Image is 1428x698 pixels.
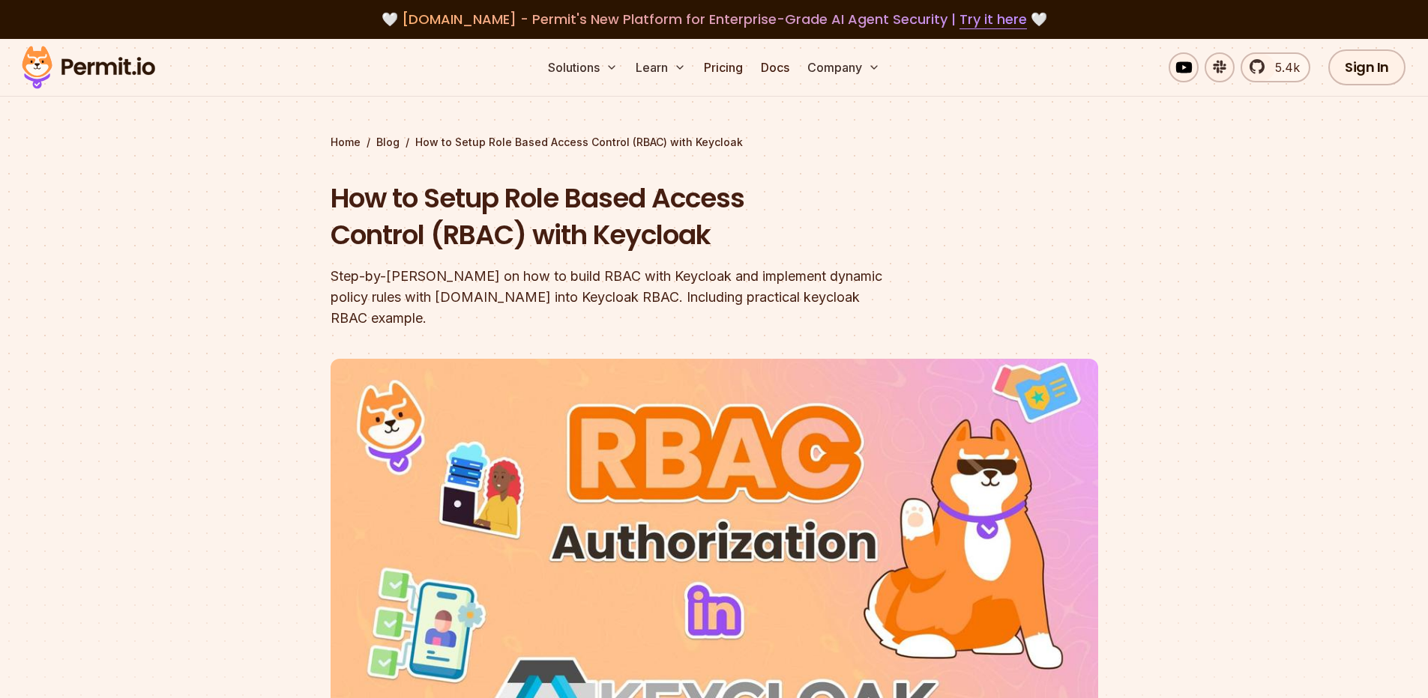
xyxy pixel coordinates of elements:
img: Permit logo [15,42,162,93]
a: Pricing [698,52,749,82]
button: Solutions [542,52,624,82]
h1: How to Setup Role Based Access Control (RBAC) with Keycloak [331,180,906,254]
span: [DOMAIN_NAME] - Permit's New Platform for Enterprise-Grade AI Agent Security | [402,10,1027,28]
button: Learn [630,52,692,82]
div: / / [331,135,1098,150]
a: Home [331,135,361,150]
a: Blog [376,135,400,150]
a: Sign In [1328,49,1406,85]
span: 5.4k [1266,58,1300,76]
button: Company [801,52,886,82]
a: 5.4k [1241,52,1310,82]
a: Try it here [959,10,1027,29]
div: 🤍 🤍 [36,9,1392,30]
a: Docs [755,52,795,82]
div: Step-by-[PERSON_NAME] on how to build RBAC with Keycloak and implement dynamic policy rules with ... [331,266,906,329]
